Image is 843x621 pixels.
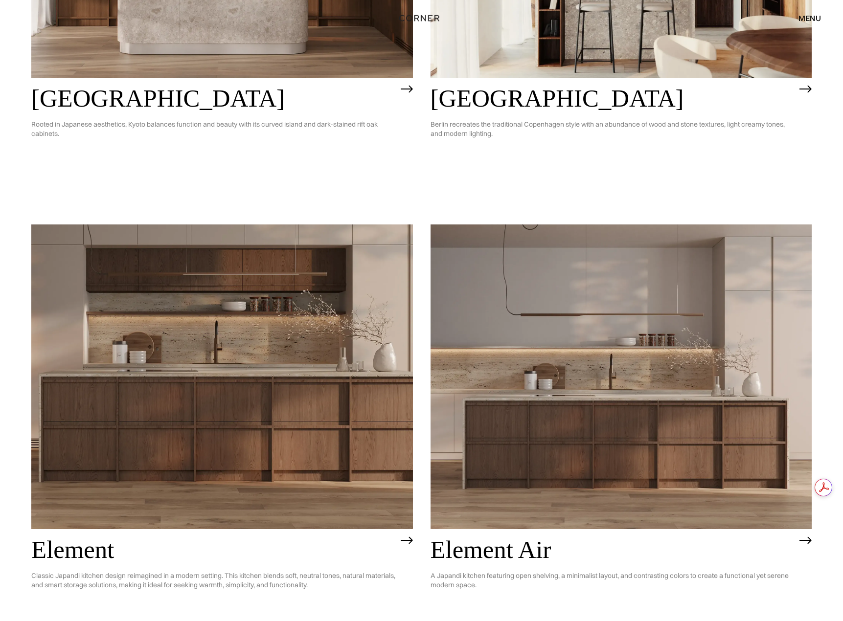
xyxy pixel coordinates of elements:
h2: [GEOGRAPHIC_DATA] [431,85,795,112]
div: menu [798,14,821,22]
h2: Element [31,536,396,564]
div: menu [789,10,821,26]
a: home [375,12,468,24]
p: Rooted in Japanese aesthetics, Kyoto balances function and beauty with its curved island and dark... [31,112,396,146]
h2: Element Air [431,536,795,564]
h2: [GEOGRAPHIC_DATA] [31,85,396,112]
p: Classic Japandi kitchen design reimagined in a modern setting. This kitchen blends soft, neutral ... [31,564,396,597]
p: Berlin recreates the traditional Copenhagen style with an abundance of wood and stone textures, l... [431,112,795,146]
p: A Japandi kitchen featuring open shelving, a minimalist layout, and contrasting colors to create ... [431,564,795,597]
